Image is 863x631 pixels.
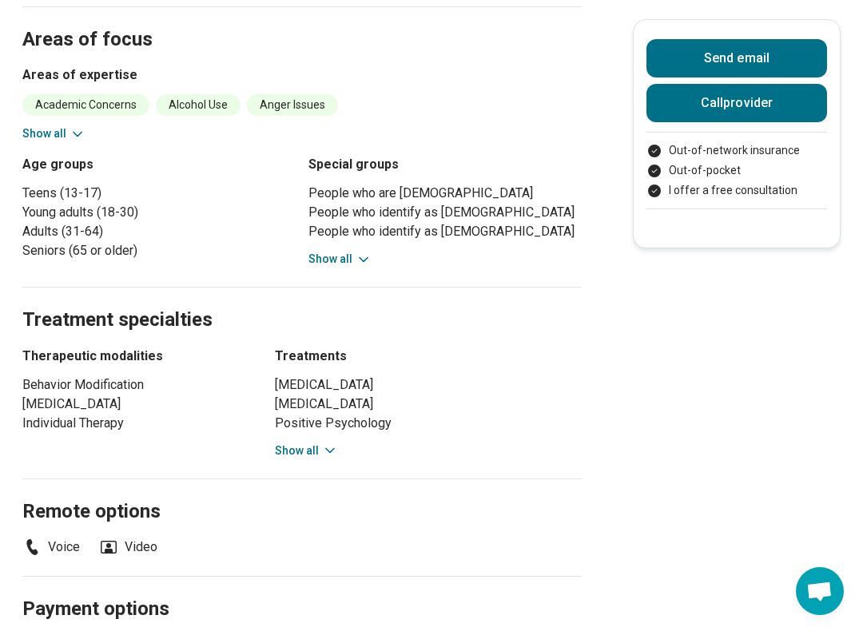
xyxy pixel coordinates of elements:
li: I offer a free consultation [646,182,827,199]
h2: Treatment specialties [22,268,582,334]
button: Send email [646,39,827,77]
li: Behavior Modification [22,375,246,395]
h3: Treatments [275,347,582,366]
div: Open chat [796,567,844,615]
h3: Special groups [308,155,582,174]
li: Out-of-network insurance [646,142,827,159]
li: Out-of-pocket [646,162,827,179]
li: People who identify as [DEMOGRAPHIC_DATA] [308,222,582,241]
li: Positive Psychology [275,414,582,433]
li: [MEDICAL_DATA] [275,395,582,414]
h3: Age groups [22,155,296,174]
li: Video [99,538,157,557]
li: People who are [DEMOGRAPHIC_DATA] [308,184,582,203]
li: Teens (13-17) [22,184,296,203]
li: Alcohol Use [156,94,241,116]
li: Adults (31-64) [22,222,296,241]
button: Show all [308,251,372,268]
li: Voice [22,538,80,557]
li: [MEDICAL_DATA] [22,395,246,414]
li: Young adults (18-30) [22,203,296,222]
li: People who identify as [DEMOGRAPHIC_DATA] [308,203,582,222]
li: Anger Issues [247,94,338,116]
button: Show all [275,442,338,459]
li: [MEDICAL_DATA] [275,375,582,395]
li: Academic Concerns [22,94,149,116]
button: Show all [22,125,86,142]
li: Individual Therapy [22,414,246,433]
ul: Payment options [646,142,827,199]
h3: Therapeutic modalities [22,347,246,366]
button: Callprovider [646,84,827,122]
h2: Remote options [22,460,582,526]
li: Seniors (65 or older) [22,241,296,260]
h3: Areas of expertise [22,65,582,85]
h2: Payment options [22,558,582,623]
